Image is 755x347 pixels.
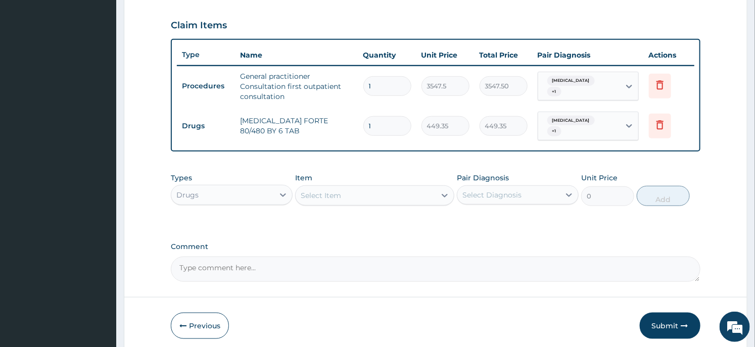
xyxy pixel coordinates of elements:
span: [MEDICAL_DATA] [547,116,595,126]
th: Type [177,45,235,64]
span: + 1 [547,87,561,97]
td: Drugs [177,117,235,135]
textarea: Type your message and hit 'Enter' [5,236,193,271]
td: [MEDICAL_DATA] FORTE 80/480 BY 6 TAB [235,111,358,141]
h3: Claim Items [171,20,227,31]
div: Chat with us now [53,57,170,70]
label: Pair Diagnosis [457,173,509,183]
th: Actions [644,45,694,65]
img: d_794563401_company_1708531726252_794563401 [19,51,41,76]
th: Name [235,45,358,65]
th: Unit Price [416,45,475,65]
div: Minimize live chat window [166,5,190,29]
label: Unit Price [581,173,618,183]
span: We're online! [59,107,139,209]
button: Add [637,186,690,206]
div: Select Diagnosis [462,190,522,200]
label: Comment [171,242,700,251]
th: Pair Diagnosis [533,45,644,65]
button: Submit [640,313,700,339]
span: [MEDICAL_DATA] [547,76,595,86]
div: Drugs [176,190,199,200]
td: Procedures [177,77,235,95]
button: Previous [171,313,229,339]
th: Total Price [475,45,533,65]
label: Item [295,173,312,183]
div: Select Item [301,190,341,201]
span: + 1 [547,126,561,136]
th: Quantity [358,45,416,65]
label: Types [171,174,192,182]
td: General practitioner Consultation first outpatient consultation [235,66,358,107]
